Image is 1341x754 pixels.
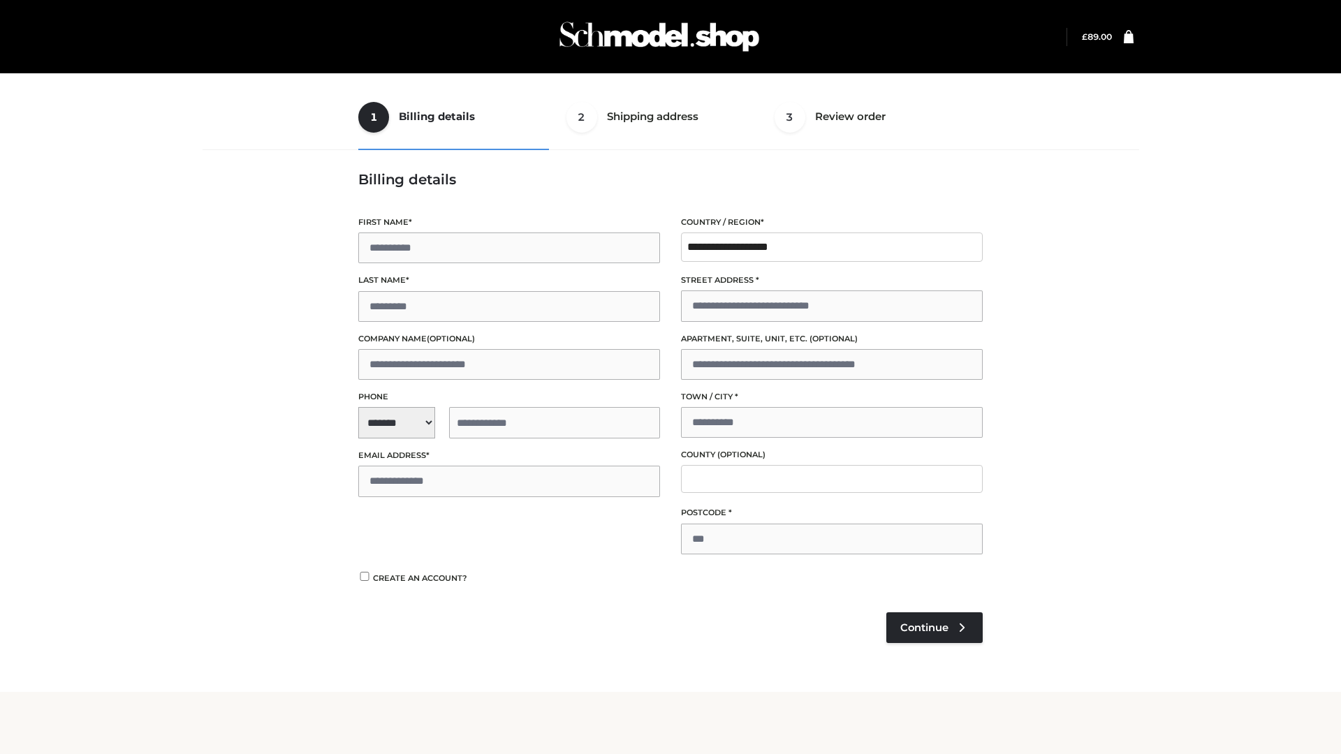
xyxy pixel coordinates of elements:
[681,390,983,404] label: Town / City
[681,216,983,229] label: Country / Region
[358,332,660,346] label: Company name
[681,274,983,287] label: Street address
[681,448,983,461] label: County
[1082,31,1112,42] a: £89.00
[358,449,660,462] label: Email address
[717,450,765,459] span: (optional)
[1082,31,1112,42] bdi: 89.00
[358,216,660,229] label: First name
[886,612,983,643] a: Continue
[809,334,858,343] span: (optional)
[358,274,660,287] label: Last name
[1082,31,1087,42] span: £
[681,506,983,519] label: Postcode
[358,171,983,188] h3: Billing details
[900,621,948,634] span: Continue
[555,9,764,64] img: Schmodel Admin 964
[681,332,983,346] label: Apartment, suite, unit, etc.
[358,390,660,404] label: Phone
[358,572,371,581] input: Create an account?
[373,573,467,583] span: Create an account?
[427,334,475,343] span: (optional)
